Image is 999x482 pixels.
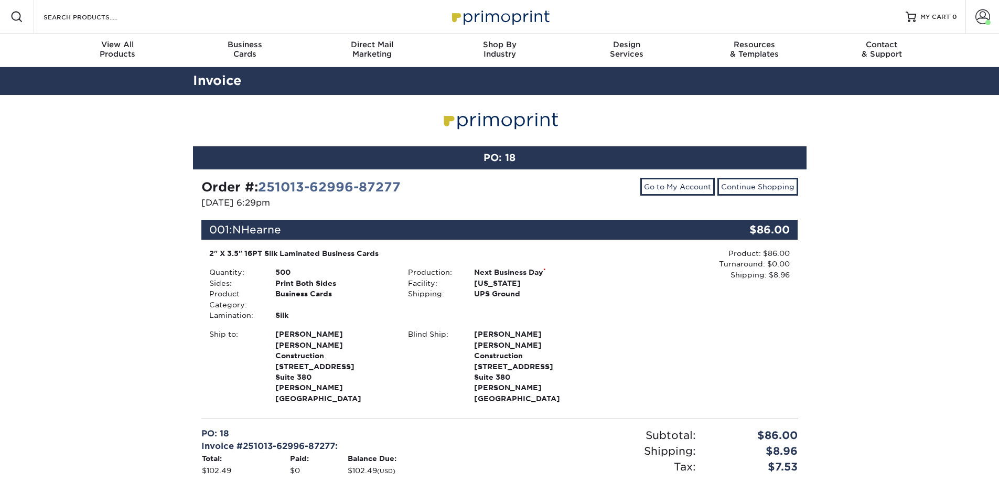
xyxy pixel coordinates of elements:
[438,106,561,133] img: Primoprint
[201,179,401,195] strong: Order #:
[201,267,267,277] div: Quantity:
[474,361,591,372] span: [STREET_ADDRESS]
[447,5,552,28] img: Primoprint
[466,288,599,299] div: UPS Ground
[54,40,181,59] div: Products
[599,248,790,280] div: Product: $86.00 Turnaround: $0.00 Shipping: $8.96
[474,329,591,339] span: [PERSON_NAME]
[920,13,950,22] span: MY CART
[436,34,563,67] a: Shop ByIndustry
[275,361,392,372] span: [STREET_ADDRESS]
[818,40,946,49] span: Contact
[181,40,308,49] span: Business
[699,220,798,240] div: $86.00
[704,443,806,459] div: $8.96
[400,329,466,404] div: Blind Ship:
[54,34,181,67] a: View AllProducts
[400,278,466,288] div: Facility:
[232,223,281,236] span: NHearne
[474,340,591,361] span: [PERSON_NAME] Construction
[275,340,392,361] span: [PERSON_NAME] Construction
[193,146,807,169] div: PO: 18
[308,40,436,49] span: Direct Mail
[54,40,181,49] span: View All
[201,453,289,464] th: Total:
[436,40,563,49] span: Shop By
[275,329,392,402] strong: [PERSON_NAME][GEOGRAPHIC_DATA]
[185,71,814,91] h2: Invoice
[474,329,591,402] strong: [PERSON_NAME][GEOGRAPHIC_DATA]
[563,40,691,59] div: Services
[201,220,699,240] div: 001:
[466,267,599,277] div: Next Business Day
[267,288,400,310] div: Business Cards
[691,40,818,49] span: Resources
[275,372,392,382] span: Suite 380
[500,459,704,475] div: Tax:
[267,310,400,320] div: Silk
[500,443,704,459] div: Shipping:
[347,453,492,464] th: Balance Due:
[347,465,492,476] td: $102.49
[201,465,289,476] td: $102.49
[818,40,946,59] div: & Support
[201,329,267,404] div: Ship to:
[500,427,704,443] div: Subtotal:
[952,13,957,20] span: 0
[201,310,267,320] div: Lamination:
[289,453,347,464] th: Paid:
[42,10,145,23] input: SEARCH PRODUCTS.....
[267,267,400,277] div: 500
[377,468,395,475] small: (USD)
[209,248,592,259] div: 2" X 3.5" 16PT Silk Laminated Business Cards
[267,278,400,288] div: Print Both Sides
[201,427,492,440] div: PO: 18
[704,427,806,443] div: $86.00
[308,34,436,67] a: Direct MailMarketing
[466,278,599,288] div: [US_STATE]
[704,459,806,475] div: $7.53
[563,40,691,49] span: Design
[717,178,798,196] a: Continue Shopping
[436,40,563,59] div: Industry
[201,197,492,209] p: [DATE] 6:29pm
[691,40,818,59] div: & Templates
[181,40,308,59] div: Cards
[289,465,347,476] td: $0
[691,34,818,67] a: Resources& Templates
[201,440,492,453] div: Invoice #251013-62996-87277:
[640,178,715,196] a: Go to My Account
[275,329,392,339] span: [PERSON_NAME]
[258,179,401,195] a: 251013-62996-87277
[201,288,267,310] div: Product Category:
[400,267,466,277] div: Production:
[308,40,436,59] div: Marketing
[181,34,308,67] a: BusinessCards
[474,372,591,382] span: Suite 380
[818,34,946,67] a: Contact& Support
[563,34,691,67] a: DesignServices
[201,278,267,288] div: Sides:
[400,288,466,299] div: Shipping:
